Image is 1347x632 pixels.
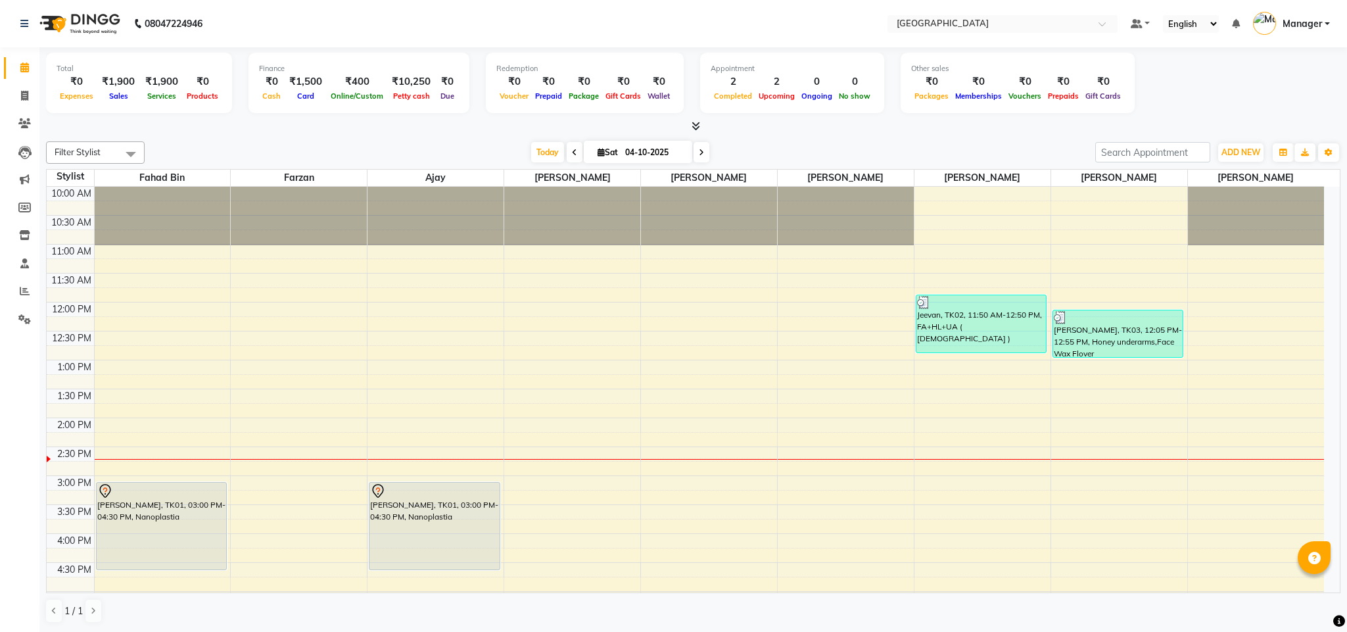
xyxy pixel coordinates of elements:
[259,63,459,74] div: Finance
[1283,17,1322,31] span: Manager
[1292,579,1334,619] iframe: chat widget
[49,187,94,201] div: 10:00 AM
[1082,91,1124,101] span: Gift Cards
[55,592,94,606] div: 5:00 PM
[1045,91,1082,101] span: Prepaids
[1005,91,1045,101] span: Vouchers
[1095,142,1210,162] input: Search Appointment
[1045,74,1082,89] div: ₹0
[911,74,952,89] div: ₹0
[47,170,94,183] div: Stylist
[911,63,1124,74] div: Other sales
[565,74,602,89] div: ₹0
[183,74,222,89] div: ₹0
[49,245,94,258] div: 11:00 AM
[55,534,94,548] div: 4:00 PM
[55,563,94,577] div: 4:30 PM
[621,143,687,162] input: 2025-10-04
[55,147,101,157] span: Filter Stylist
[57,63,222,74] div: Total
[952,91,1005,101] span: Memberships
[952,74,1005,89] div: ₹0
[711,91,755,101] span: Completed
[496,63,673,74] div: Redemption
[231,170,367,186] span: farzan
[145,5,202,42] b: 08047224946
[34,5,124,42] img: logo
[602,74,644,89] div: ₹0
[641,170,777,186] span: [PERSON_NAME]
[57,74,97,89] div: ₹0
[183,91,222,101] span: Products
[916,295,1047,352] div: Jeevan, TK02, 11:50 AM-12:50 PM, FA+HL+UA ( [DEMOGRAPHIC_DATA] )
[55,505,94,519] div: 3:30 PM
[97,483,227,570] div: [PERSON_NAME], TK01, 03:00 PM-04:30 PM, Nanoplastia
[755,91,798,101] span: Upcoming
[594,147,621,157] span: Sat
[294,91,318,101] span: Card
[496,91,532,101] span: Voucher
[327,74,387,89] div: ₹400
[259,74,284,89] div: ₹0
[49,331,94,345] div: 12:30 PM
[711,63,874,74] div: Appointment
[55,476,94,490] div: 3:00 PM
[602,91,644,101] span: Gift Cards
[1005,74,1045,89] div: ₹0
[55,360,94,374] div: 1:00 PM
[532,91,565,101] span: Prepaid
[1253,12,1276,35] img: Manager
[798,91,836,101] span: Ongoing
[836,74,874,89] div: 0
[437,91,458,101] span: Due
[436,74,459,89] div: ₹0
[140,74,183,89] div: ₹1,900
[55,389,94,403] div: 1:30 PM
[644,74,673,89] div: ₹0
[504,170,640,186] span: [PERSON_NAME]
[1218,143,1264,162] button: ADD NEW
[49,216,94,230] div: 10:30 AM
[798,74,836,89] div: 0
[711,74,755,89] div: 2
[97,74,140,89] div: ₹1,900
[836,91,874,101] span: No show
[106,91,131,101] span: Sales
[1188,170,1325,186] span: [PERSON_NAME]
[144,91,179,101] span: Services
[367,170,504,186] span: ajay
[911,91,952,101] span: Packages
[1051,170,1187,186] span: [PERSON_NAME]
[1082,74,1124,89] div: ₹0
[644,91,673,101] span: Wallet
[565,91,602,101] span: Package
[55,447,94,461] div: 2:30 PM
[55,418,94,432] div: 2:00 PM
[914,170,1051,186] span: [PERSON_NAME]
[390,91,433,101] span: Petty cash
[49,274,94,287] div: 11:30 AM
[64,604,83,618] span: 1 / 1
[259,91,284,101] span: Cash
[1053,310,1183,357] div: [PERSON_NAME], TK03, 12:05 PM-12:55 PM, Honey underarms,Face Wax Flover
[1221,147,1260,157] span: ADD NEW
[369,483,500,570] div: [PERSON_NAME], TK01, 03:00 PM-04:30 PM, Nanoplastia
[496,74,532,89] div: ₹0
[57,91,97,101] span: Expenses
[778,170,914,186] span: [PERSON_NAME]
[95,170,231,186] span: Fahad Bin
[532,74,565,89] div: ₹0
[531,142,564,162] span: Today
[387,74,436,89] div: ₹10,250
[327,91,387,101] span: Online/Custom
[284,74,327,89] div: ₹1,500
[755,74,798,89] div: 2
[49,303,94,316] div: 12:00 PM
